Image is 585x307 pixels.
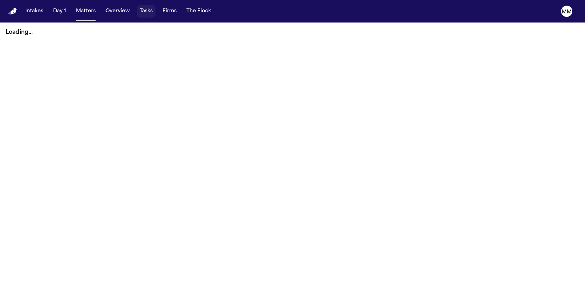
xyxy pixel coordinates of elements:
button: Firms [160,5,179,18]
p: Loading... [6,28,579,37]
button: Tasks [137,5,155,18]
button: Overview [103,5,133,18]
button: The Flock [184,5,214,18]
img: Finch Logo [8,8,17,15]
a: Home [8,8,17,15]
button: Matters [73,5,98,18]
button: Intakes [23,5,46,18]
button: Day 1 [50,5,69,18]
